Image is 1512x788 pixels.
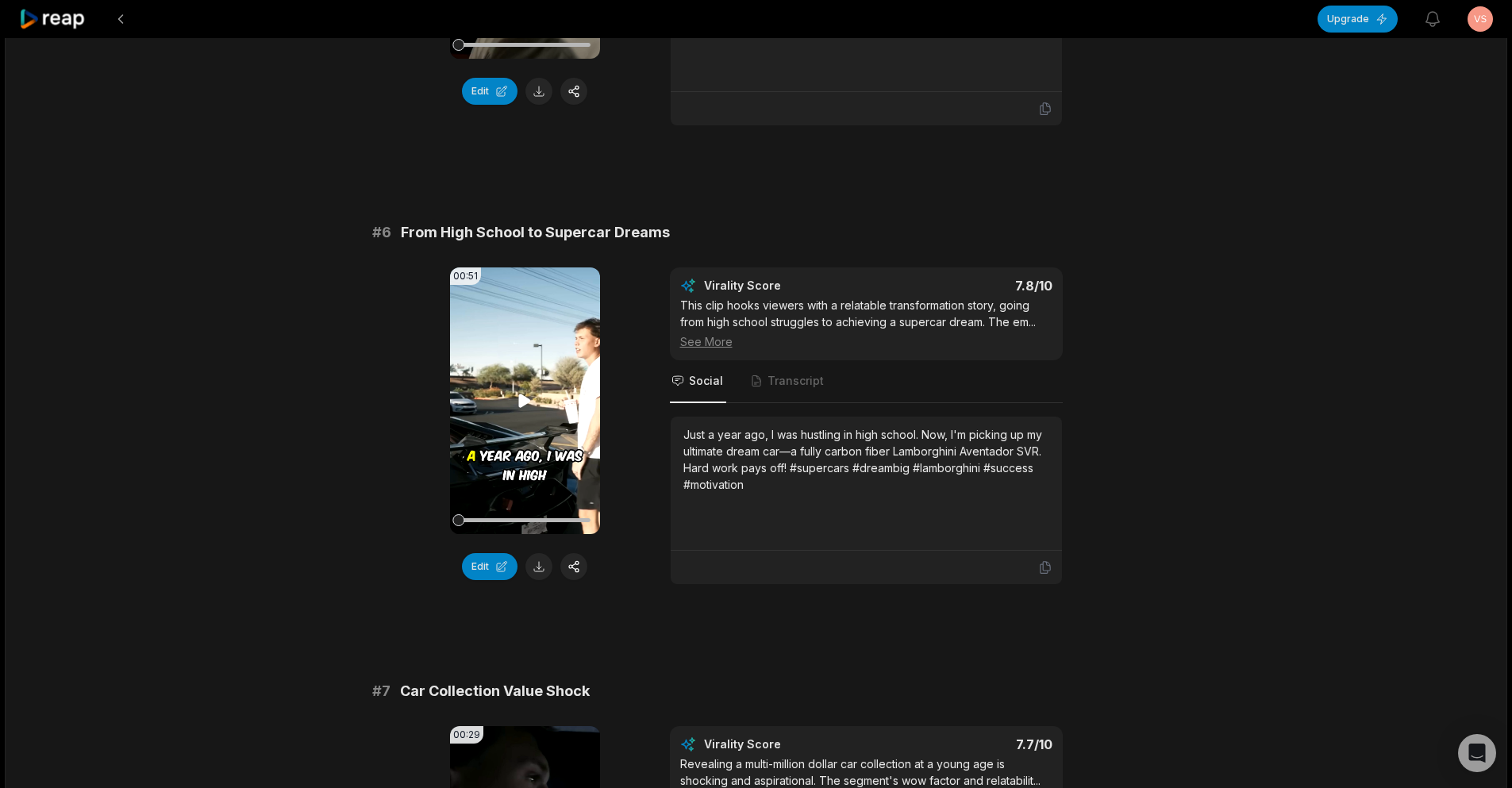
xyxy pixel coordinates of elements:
span: Social [689,373,723,389]
div: Virality Score [704,736,875,752]
div: Virality Score [704,278,875,294]
div: See More [680,333,1052,350]
span: # 6 [372,221,391,244]
button: Edit [462,78,517,105]
button: Upgrade [1318,6,1398,33]
button: Edit [462,553,517,580]
div: Open Intercom Messenger [1458,734,1496,772]
div: 7.8 /10 [882,278,1052,294]
span: Car Collection Value Shock [400,680,590,702]
span: # 7 [372,680,391,702]
span: Transcript [768,373,824,389]
div: 7.7 /10 [882,736,1052,752]
div: This clip hooks viewers with a relatable transformation story, going from high school struggles t... [680,297,1052,350]
nav: Tabs [670,360,1063,403]
video: Your browser does not support mp4 format. [450,267,600,534]
span: From High School to Supercar Dreams [401,221,670,244]
div: Just a year ago, I was hustling in high school. Now, I'm picking up my ultimate dream car—a fully... [683,426,1049,493]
